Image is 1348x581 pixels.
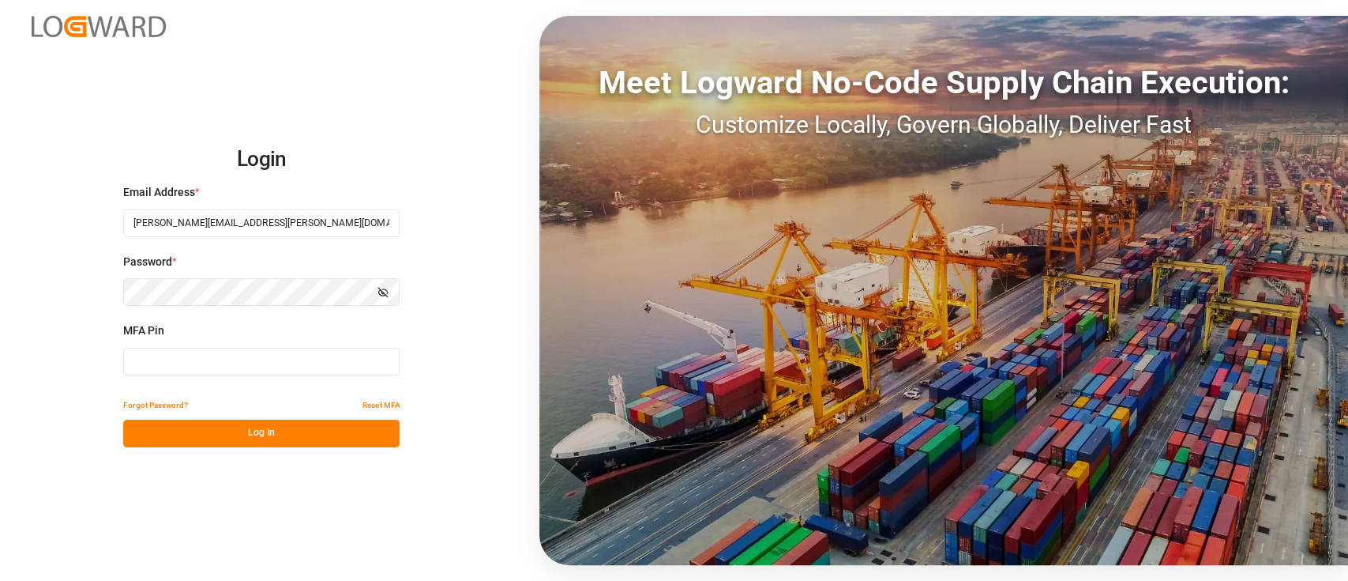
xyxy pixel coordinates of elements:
[123,392,188,420] button: Forgot Password?
[32,16,166,37] img: Logward_new_orange.png
[123,184,195,201] span: Email Address
[123,254,172,270] span: Password
[123,420,400,447] button: Log In
[539,107,1348,142] div: Customize Locally, Govern Globally, Deliver Fast
[123,323,164,339] span: MFA Pin
[123,134,400,185] h2: Login
[123,209,400,237] input: Enter your email
[539,59,1348,107] div: Meet Logward No-Code Supply Chain Execution:
[362,392,400,420] button: Reset MFA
